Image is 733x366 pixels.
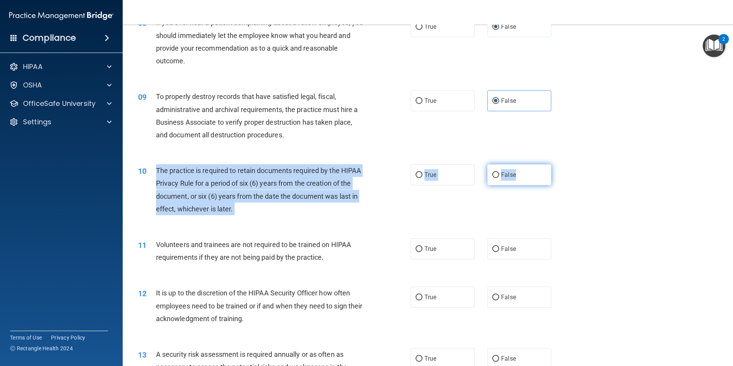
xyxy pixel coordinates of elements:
input: True [416,356,422,362]
span: 12 [138,289,146,298]
h4: Compliance [23,33,76,43]
a: OSHA [9,81,112,90]
input: False [492,246,499,252]
span: Ⓒ Rectangle Health 2024 [10,345,73,352]
button: Open Resource Center, 2 new notifications [703,35,725,57]
input: True [416,24,422,30]
span: It is up to the discretion of the HIPAA Security Officer how often employees need to be trained o... [156,289,363,322]
span: True [424,355,436,362]
span: 09 [138,92,146,102]
input: True [416,295,422,300]
input: False [492,295,499,300]
span: False [501,171,516,178]
span: Volunteers and trainees are not required to be trained on HIPAA requirements if they are not bein... [156,241,351,261]
span: 11 [138,241,146,250]
a: Privacy Policy [51,334,85,341]
span: To properly destroy records that have satisfied legal, fiscal, administrative and archival requir... [156,92,358,139]
p: OfficeSafe University [23,99,95,108]
a: Settings [9,117,112,127]
span: False [501,245,516,252]
span: 13 [138,350,146,359]
span: True [424,171,436,178]
span: True [424,97,436,104]
input: False [492,172,499,178]
a: Terms of Use [10,334,42,341]
input: False [492,98,499,104]
p: HIPAA [23,62,43,71]
div: 2 [722,39,725,49]
input: False [492,356,499,362]
input: True [416,246,422,252]
iframe: Drift Widget Chat Controller [695,313,724,342]
a: OfficeSafe University [9,99,112,108]
p: OSHA [23,81,42,90]
span: False [501,355,516,362]
span: False [501,293,516,301]
span: True [424,245,436,252]
input: True [416,98,422,104]
input: True [416,172,422,178]
span: True [424,23,436,30]
img: PMB logo [9,8,113,23]
span: 10 [138,167,146,176]
input: False [492,24,499,30]
a: HIPAA [9,62,112,71]
span: True [424,293,436,301]
span: The practice is required to retain documents required by the HIPAA Privacy Rule for a period of s... [156,167,362,213]
span: False [501,23,516,30]
p: Settings [23,117,51,127]
span: False [501,97,516,104]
